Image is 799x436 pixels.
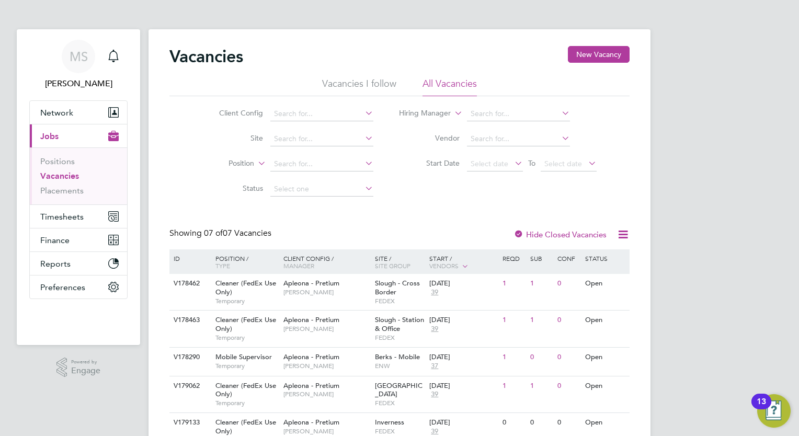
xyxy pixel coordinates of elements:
[568,46,630,63] button: New Vacancy
[71,358,100,366] span: Powered by
[283,261,314,270] span: Manager
[171,249,208,267] div: ID
[429,382,497,391] div: [DATE]
[513,230,607,239] label: Hide Closed Vacancies
[528,311,555,330] div: 1
[427,249,500,276] div: Start /
[40,212,84,222] span: Timesheets
[215,399,278,407] span: Temporary
[30,276,127,299] button: Preferences
[555,376,582,396] div: 0
[203,133,263,143] label: Site
[215,315,276,333] span: Cleaner (FedEx Use Only)
[322,77,396,96] li: Vacancies I follow
[283,418,339,427] span: Apleona - Pretium
[215,261,230,270] span: Type
[555,249,582,267] div: Conf
[29,40,128,90] a: MS[PERSON_NAME]
[399,158,460,168] label: Start Date
[528,274,555,293] div: 1
[30,228,127,251] button: Finance
[40,156,75,166] a: Positions
[555,311,582,330] div: 0
[583,274,628,293] div: Open
[583,311,628,330] div: Open
[283,427,370,435] span: [PERSON_NAME]
[215,297,278,305] span: Temporary
[270,182,373,197] input: Select one
[467,107,570,121] input: Search for...
[270,132,373,146] input: Search for...
[583,249,628,267] div: Status
[283,279,339,288] span: Apleona - Pretium
[283,390,370,398] span: [PERSON_NAME]
[215,279,276,296] span: Cleaner (FedEx Use Only)
[528,376,555,396] div: 1
[29,309,128,326] a: Go to home page
[40,259,71,269] span: Reports
[375,418,404,427] span: Inverness
[500,274,527,293] div: 1
[171,274,208,293] div: V178462
[528,348,555,367] div: 0
[29,77,128,90] span: Millie Simmons
[429,353,497,362] div: [DATE]
[17,29,140,345] nav: Main navigation
[375,315,424,333] span: Slough - Station & Office
[429,362,440,371] span: 37
[283,315,339,324] span: Apleona - Pretium
[171,348,208,367] div: V178290
[30,252,127,275] button: Reports
[757,394,791,428] button: Open Resource Center, 13 new notifications
[30,124,127,147] button: Jobs
[467,132,570,146] input: Search for...
[555,413,582,432] div: 0
[203,183,263,193] label: Status
[375,352,420,361] span: Berks - Mobile
[500,249,527,267] div: Reqd
[375,261,410,270] span: Site Group
[203,108,263,118] label: Client Config
[375,362,425,370] span: ENW
[215,334,278,342] span: Temporary
[283,352,339,361] span: Apleona - Pretium
[583,413,628,432] div: Open
[169,46,243,67] h2: Vacancies
[40,235,70,245] span: Finance
[40,108,73,118] span: Network
[429,279,497,288] div: [DATE]
[283,288,370,296] span: [PERSON_NAME]
[270,157,373,171] input: Search for...
[194,158,254,169] label: Position
[429,427,440,436] span: 39
[391,108,451,119] label: Hiring Manager
[429,418,497,427] div: [DATE]
[208,249,281,274] div: Position /
[283,362,370,370] span: [PERSON_NAME]
[30,101,127,124] button: Network
[471,159,508,168] span: Select date
[528,413,555,432] div: 0
[56,358,101,377] a: Powered byEngage
[429,288,440,297] span: 39
[375,399,425,407] span: FEDEX
[429,261,459,270] span: Vendors
[429,325,440,334] span: 39
[583,376,628,396] div: Open
[544,159,582,168] span: Select date
[270,107,373,121] input: Search for...
[171,311,208,330] div: V178463
[48,309,109,326] img: berryrecruitment-logo-retina.png
[500,348,527,367] div: 1
[375,297,425,305] span: FEDEX
[555,274,582,293] div: 0
[500,376,527,396] div: 1
[40,171,79,181] a: Vacancies
[204,228,271,238] span: 07 Vacancies
[375,427,425,435] span: FEDEX
[500,311,527,330] div: 1
[283,381,339,390] span: Apleona - Pretium
[375,381,423,399] span: [GEOGRAPHIC_DATA]
[215,381,276,399] span: Cleaner (FedEx Use Only)
[429,390,440,399] span: 39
